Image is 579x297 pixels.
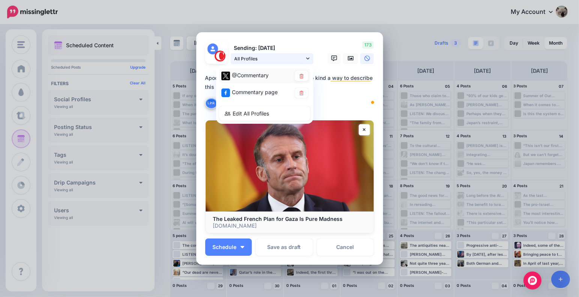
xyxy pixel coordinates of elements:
[219,106,310,121] a: Edit All Profiles
[232,72,269,78] span: @Commentary
[256,238,313,256] button: Save as draft
[213,222,366,229] p: [DOMAIN_NAME]
[231,44,313,52] p: Sending: [DATE]
[208,43,218,54] img: user_default_image.png
[206,120,374,211] img: The Leaked French Plan for Gaza Is Pure Madness
[215,51,226,61] img: 291864331_468958885230530_187971914351797662_n-bsa127305.png
[221,72,230,80] img: twitter-square.png
[241,246,244,248] img: arrow-down-white.png
[221,88,230,97] img: facebook-square.png
[213,244,237,250] span: Schedule
[362,41,374,49] span: 173
[205,238,252,256] button: Schedule
[523,271,541,289] div: Open Intercom Messenger
[213,216,343,222] b: The Leaked French Plan for Gaza Is Pure Madness
[232,89,278,95] span: Commentary page
[205,97,218,109] button: Link
[231,53,313,64] a: All Profiles
[205,73,378,109] textarea: To enrich screen reader interactions, please activate Accessibility in Grammarly extension settings
[235,55,304,63] span: All Profiles
[317,238,374,256] a: Cancel
[205,73,378,91] div: Apocalyptic levels of anarchy would be too kind a way to describe this horror show.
